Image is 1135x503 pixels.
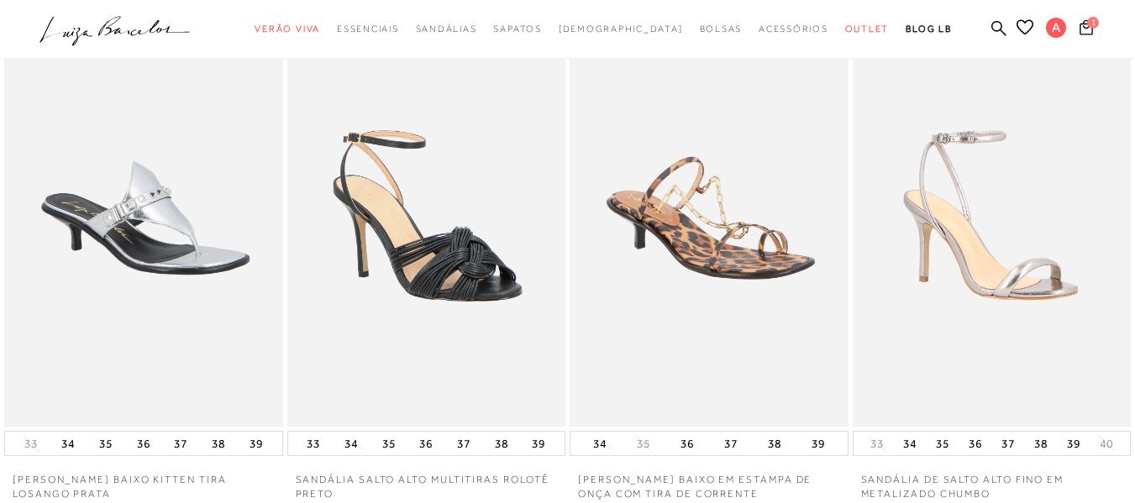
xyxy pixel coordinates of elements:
button: A [1038,17,1075,43]
button: 37 [996,432,1020,455]
button: 39 [807,432,830,455]
button: 38 [1029,432,1053,455]
button: 35 [377,432,401,455]
a: categoryNavScreenReaderText [845,13,890,45]
button: 38 [490,432,513,455]
button: 36 [414,432,438,455]
button: 37 [452,432,476,455]
button: 36 [132,432,155,455]
a: categoryNavScreenReaderText [416,13,477,45]
button: 33 [19,436,43,452]
a: noSubCategoriesText [559,13,683,45]
button: 35 [94,432,118,455]
button: 34 [588,432,612,455]
a: categoryNavScreenReaderText [700,13,743,45]
a: categoryNavScreenReaderText [255,13,320,45]
button: 33 [865,436,889,452]
button: 36 [675,432,699,455]
button: 38 [763,432,786,455]
button: 33 [302,432,325,455]
a: categoryNavScreenReaderText [337,13,399,45]
button: 35 [632,436,655,452]
button: 36 [964,432,987,455]
button: 34 [339,432,363,455]
img: SANDÁLIA SALTO BAIXO EM ESTAMPA DE ONÇA COM TIRA DE CORRENTE [570,9,849,427]
a: [PERSON_NAME] BAIXO KITTEN TIRA LOSANGO PRATA [4,473,283,501]
button: 34 [56,432,80,455]
span: A [1046,18,1066,38]
a: BLOG LB [906,13,951,45]
button: 35 [931,432,954,455]
span: Sapatos [493,24,541,34]
button: 39 [1062,432,1085,455]
button: 1 [1075,18,1098,41]
span: Outlet [845,24,890,34]
span: 1 [1087,17,1099,29]
a: categoryNavScreenReaderText [493,13,541,45]
button: 37 [169,432,192,455]
a: [PERSON_NAME] BAIXO EM ESTAMPA DE ONÇA COM TIRA DE CORRENTE [570,473,849,501]
button: 37 [719,432,743,455]
img: SANDÁLIA DE SALTO ALTO FINO EM METALIZADO CHUMBO [853,9,1132,427]
span: Sandálias [416,24,477,34]
button: 38 [207,432,230,455]
button: 39 [527,432,550,455]
a: categoryNavScreenReaderText [759,13,828,45]
span: Essenciais [337,24,399,34]
button: 40 [1095,436,1118,452]
span: Verão Viva [255,24,320,34]
a: SANDÁLIA DE SALTO ALTO FINO EM METALIZADO CHUMBO [853,473,1132,501]
span: Acessórios [759,24,828,34]
button: 34 [898,432,922,455]
img: SANDÁLIA SALTO BAIXO KITTEN TIRA LOSANGO PRATA [4,9,283,427]
span: Bolsas [700,24,743,34]
img: SANDÁLIA SALTO ALTO MULTITIRAS ROLOTÊ PRETO [287,9,566,427]
span: [DEMOGRAPHIC_DATA] [559,24,683,34]
span: BLOG LB [906,24,951,34]
a: SANDÁLIA SALTO ALTO MULTITIRAS ROLOTÊ PRETO [287,473,566,501]
button: 39 [244,432,268,455]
